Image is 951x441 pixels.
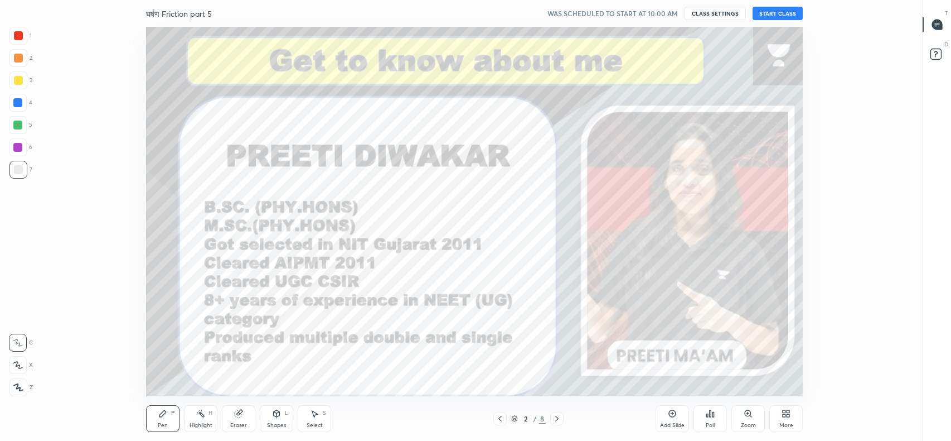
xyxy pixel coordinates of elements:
[9,138,32,156] div: 6
[208,410,212,416] div: H
[267,423,286,428] div: Shapes
[945,9,948,17] p: T
[230,423,247,428] div: Eraser
[9,71,32,89] div: 3
[753,7,803,20] button: START CLASS
[779,423,793,428] div: More
[323,410,326,416] div: S
[9,116,32,134] div: 5
[171,410,174,416] div: P
[944,40,948,49] p: D
[285,410,288,416] div: L
[741,423,756,428] div: Zoom
[158,423,168,428] div: Pen
[190,423,212,428] div: Highlight
[9,94,32,112] div: 4
[307,423,323,428] div: Select
[706,423,715,428] div: Poll
[539,414,546,424] div: 8
[520,415,531,422] div: 2
[547,8,678,18] h5: WAS SCHEDULED TO START AT 10:00 AM
[9,378,33,396] div: Z
[146,8,212,19] h4: घर्षण Friction part 5
[9,49,32,67] div: 2
[685,7,746,20] button: CLASS SETTINGS
[9,356,33,374] div: X
[9,161,32,179] div: 7
[9,334,33,352] div: C
[660,423,685,428] div: Add Slide
[9,27,32,45] div: 1
[533,415,537,422] div: /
